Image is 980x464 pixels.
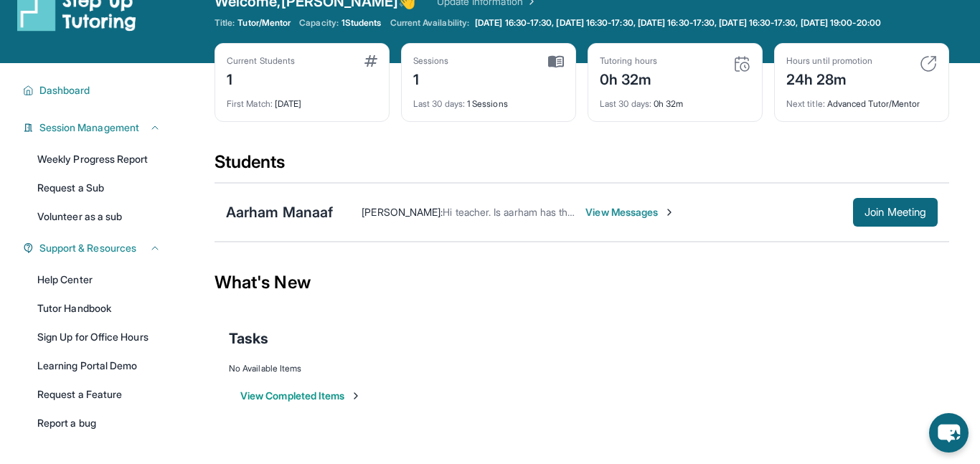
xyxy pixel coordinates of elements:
[39,83,90,98] span: Dashboard
[29,324,169,350] a: Sign Up for Office Hours
[413,67,449,90] div: 1
[39,120,139,135] span: Session Management
[786,98,825,109] span: Next title :
[600,98,651,109] span: Last 30 days :
[548,55,564,68] img: card
[229,328,268,349] span: Tasks
[920,55,937,72] img: card
[29,295,169,321] a: Tutor Handbook
[29,410,169,436] a: Report a bug
[299,17,339,29] span: Capacity:
[237,17,291,29] span: Tutor/Mentor
[227,98,273,109] span: First Match :
[864,208,926,217] span: Join Meeting
[413,98,465,109] span: Last 30 days :
[34,83,161,98] button: Dashboard
[215,17,235,29] span: Title:
[29,382,169,407] a: Request a Feature
[733,55,750,72] img: card
[29,204,169,229] a: Volunteer as a sub
[443,206,697,218] span: Hi teacher. Is aarham has the same code for the sign in?
[600,90,750,110] div: 0h 32m
[34,241,161,255] button: Support & Resources
[215,151,949,182] div: Students
[664,207,675,218] img: Chevron-Right
[29,175,169,201] a: Request a Sub
[362,206,443,218] span: [PERSON_NAME] :
[215,251,949,314] div: What's New
[34,120,161,135] button: Session Management
[227,90,377,110] div: [DATE]
[229,363,935,374] div: No Available Items
[786,90,937,110] div: Advanced Tutor/Mentor
[600,55,657,67] div: Tutoring hours
[240,389,362,403] button: View Completed Items
[413,90,564,110] div: 1 Sessions
[786,55,872,67] div: Hours until promotion
[364,55,377,67] img: card
[929,413,969,453] button: chat-button
[227,67,295,90] div: 1
[786,67,872,90] div: 24h 28m
[29,353,169,379] a: Learning Portal Demo
[29,146,169,172] a: Weekly Progress Report
[472,17,884,29] a: [DATE] 16:30-17:30, [DATE] 16:30-17:30, [DATE] 16:30-17:30, [DATE] 16:30-17:30, [DATE] 19:00-20:00
[227,55,295,67] div: Current Students
[29,267,169,293] a: Help Center
[390,17,469,29] span: Current Availability:
[585,205,675,219] span: View Messages
[341,17,382,29] span: 1 Students
[600,67,657,90] div: 0h 32m
[413,55,449,67] div: Sessions
[475,17,881,29] span: [DATE] 16:30-17:30, [DATE] 16:30-17:30, [DATE] 16:30-17:30, [DATE] 16:30-17:30, [DATE] 19:00-20:00
[226,202,333,222] div: Aarham Manaaf
[39,241,136,255] span: Support & Resources
[853,198,938,227] button: Join Meeting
